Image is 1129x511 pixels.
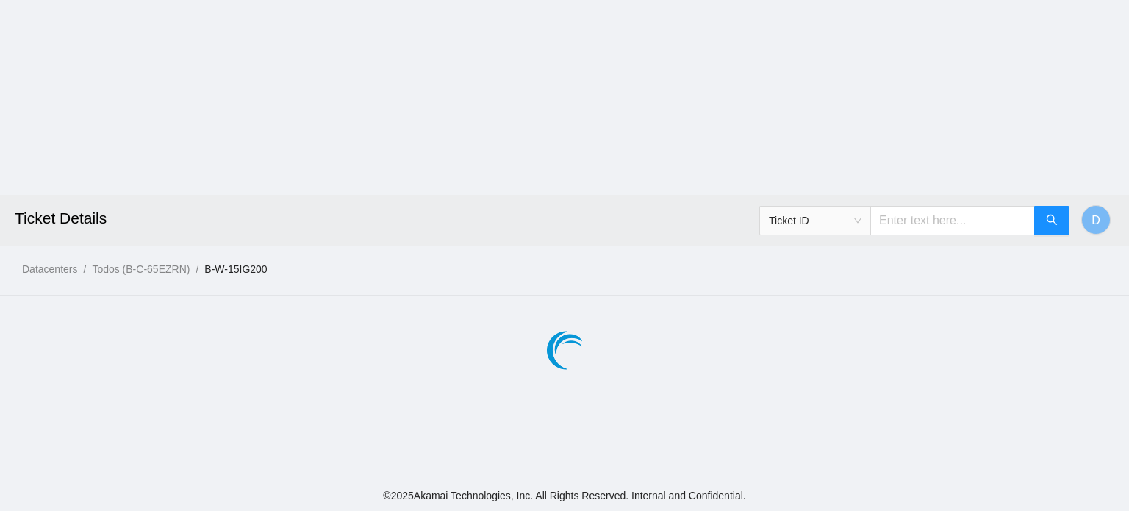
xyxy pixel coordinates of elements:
[15,195,784,242] h2: Ticket Details
[1034,206,1069,235] button: search
[870,206,1035,235] input: Enter text here...
[769,210,861,232] span: Ticket ID
[204,263,267,275] a: B-W-15IG200
[92,263,190,275] a: Todos (B-C-65EZRN)
[1081,205,1111,235] button: D
[1092,211,1100,229] span: D
[83,263,86,275] span: /
[1046,214,1058,228] span: search
[22,263,77,275] a: Datacenters
[196,263,198,275] span: /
